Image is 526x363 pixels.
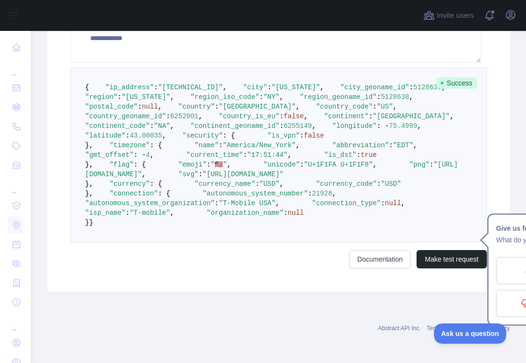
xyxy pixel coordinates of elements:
span: null [385,199,401,207]
span: , [170,209,174,217]
span: "organization_name" [207,209,284,217]
span: , [223,84,227,91]
span: : [126,132,130,140]
button: Make test request [417,250,486,268]
span: "America/New_York" [223,141,296,149]
span: "png" [409,161,430,168]
span: "longitude" [332,122,377,130]
span: "country_code" [316,103,373,111]
span: "connection_type" [312,199,381,207]
span: , [280,180,283,188]
span: }, [85,161,94,168]
span: : { [150,180,162,188]
span: : { [158,190,170,197]
span: , [413,141,417,149]
span: true [361,151,377,159]
span: "T-mobile" [130,209,170,217]
span: "currency_name" [194,180,255,188]
span: , [409,93,413,101]
span: , [170,122,174,130]
span: : [268,84,271,91]
span: "ip_address" [106,84,154,91]
span: 75.4999 [389,122,418,130]
span: "USD" [381,180,401,188]
span: "unicode" [263,161,300,168]
span: "continent" [324,112,368,120]
span: "NY" [263,93,280,101]
span: , [288,151,292,159]
span: "country_is_eu" [219,112,280,120]
span: "autonomous_system_number" [202,190,308,197]
span: : - [377,122,389,130]
span: "current_time" [187,151,243,159]
span: Invite users [437,10,474,21]
span: "T-Mobile USA" [219,199,276,207]
span: "🇺🇸" [211,161,227,168]
span: "timezone" [109,141,150,149]
a: Abstract API Inc. [378,325,421,332]
span: "is_dst" [324,151,356,159]
span: "currency_code" [316,180,377,188]
span: "name" [194,141,218,149]
span: , [142,170,146,178]
span: : [308,190,312,197]
span: "country_geoname_id" [85,112,166,120]
span: } [89,219,93,226]
span: : [243,151,247,159]
span: "gmt_offset" [85,151,134,159]
span: : [219,141,223,149]
span: : [369,112,373,120]
span: "region" [85,93,118,101]
span: "U+1F1FA U+1F1F8" [304,161,373,168]
span: : [154,84,158,91]
span: 43.00035 [130,132,162,140]
span: "connection" [109,190,158,197]
span: , [280,93,283,101]
span: "[US_STATE]" [121,93,170,101]
span: , [320,84,324,91]
span: false [304,132,324,140]
span: : { [150,141,162,149]
span: 5128638 [413,84,442,91]
span: : [377,180,380,188]
span: "region_geoname_id" [300,93,377,101]
span: "city_geoname_id" [340,84,409,91]
span: 5128638 [381,93,409,101]
span: "[TECHNICAL_ID]" [158,84,223,91]
span: "17:51:44" [247,151,288,159]
span: , [417,122,421,130]
span: "[GEOGRAPHIC_DATA]" [373,112,450,120]
span: "continent_code" [85,122,150,130]
span: : [215,199,218,207]
span: : [389,141,393,149]
span: : [166,112,170,120]
span: , [296,103,299,111]
span: }, [85,180,94,188]
span: "city" [243,84,267,91]
span: , [275,199,279,207]
span: 6252001 [170,112,199,120]
span: , [312,122,316,130]
span: "latitude" [85,132,126,140]
span: "[GEOGRAPHIC_DATA]" [219,103,296,111]
span: : [207,161,211,168]
span: : [300,161,304,168]
span: : [280,122,283,130]
span: , [296,141,299,149]
span: : [199,170,202,178]
span: "USD" [259,180,280,188]
span: : [373,103,377,111]
a: Documentation [349,250,411,268]
span: "postal_code" [85,103,138,111]
span: : [255,180,259,188]
span: "NA" [154,122,170,130]
span: : [356,151,360,159]
span: "is_vpn" [268,132,300,140]
iframe: Toggle Customer Support [434,323,507,344]
span: Success [436,77,477,89]
span: "isp_name" [85,209,126,217]
span: 21928 [312,190,332,197]
span: , [158,103,162,111]
span: , [150,151,154,159]
span: , [373,161,377,168]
